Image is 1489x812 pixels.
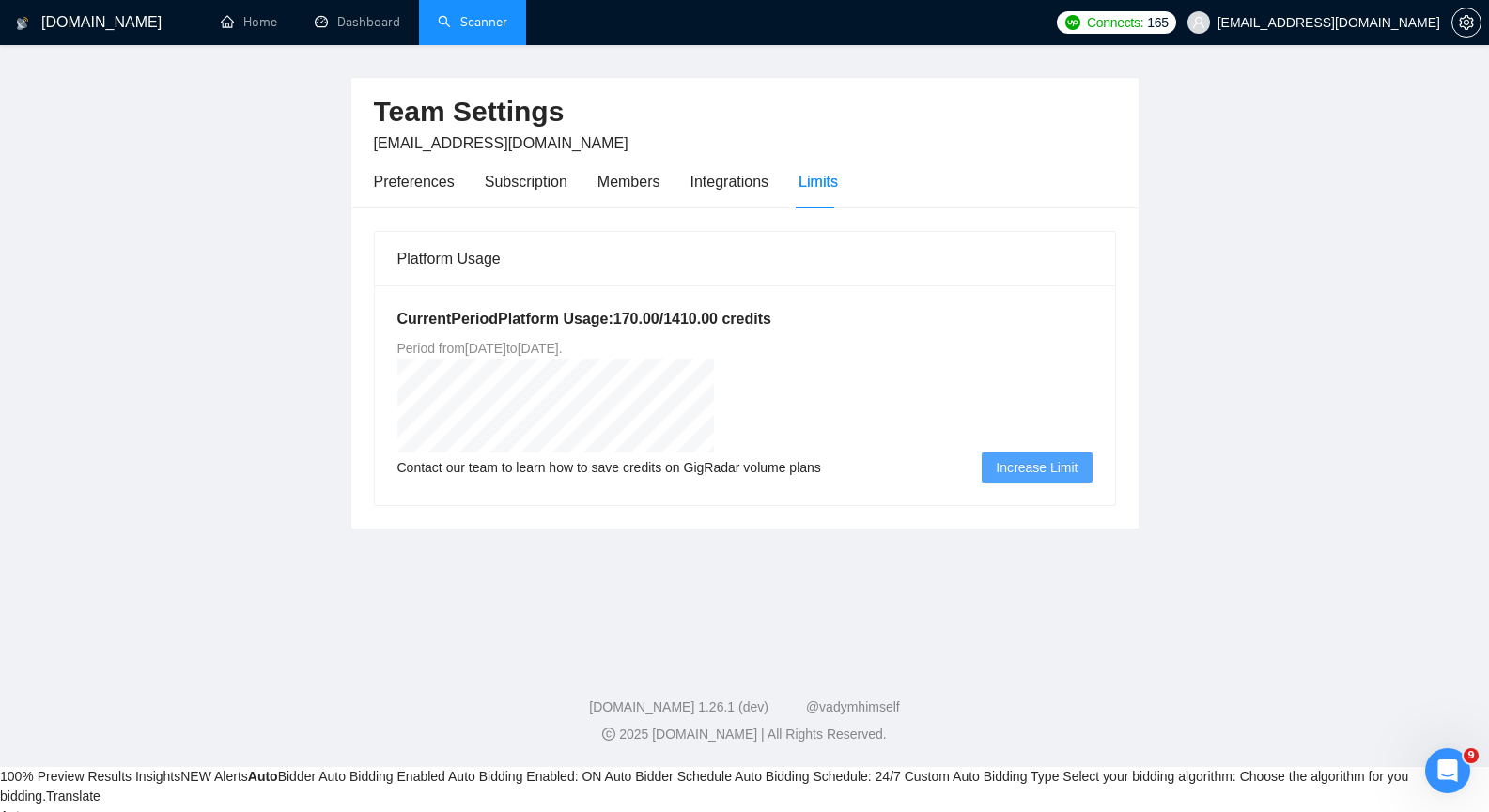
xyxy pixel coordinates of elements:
a: [DOMAIN_NAME] 1.26.1 (dev) [589,699,768,714]
a: searchScanner [438,14,507,30]
span: setting [1452,15,1481,30]
span: 165 [1147,12,1168,33]
span: [EMAIL_ADDRESS][DOMAIN_NAME] [374,135,628,151]
span: Connects: [1087,12,1143,33]
div: Integrations [690,170,769,193]
button: Increase Limit [982,452,1092,483]
div: 2025 [DOMAIN_NAME] | All Rights Reserved. [15,725,1474,744]
h2: Team Settings [374,93,1116,131]
div: Preferences [374,170,455,193]
span: Increase Limit [996,457,1078,478]
div: Subscription [485,170,567,193]
strong: Auto [248,769,278,784]
div: Limits [799,170,838,193]
a: dashboardDashboard [315,14,400,30]
span: copyright [602,728,615,741]
span: Contact our team to learn how to save credits on GigRadar volume plans [397,457,821,478]
img: upwork-logo.png [1065,15,1080,30]
div: Members [597,170,660,193]
img: logo [16,8,29,38]
a: Translate [46,789,101,804]
span: 9 [1464,748,1479,763]
span: Period from [DATE] to [DATE] . [397,341,563,356]
a: @vadymhimself [806,699,900,714]
h5: Current Period Platform Usage: 170.00 / 1410.00 credits [397,308,1093,330]
a: setting [1451,15,1481,30]
button: setting [1451,8,1481,38]
iframe: Intercom live chat [1425,748,1470,793]
span: user [1192,16,1205,29]
a: homeHome [221,14,277,30]
div: Platform Usage [397,232,1093,285]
